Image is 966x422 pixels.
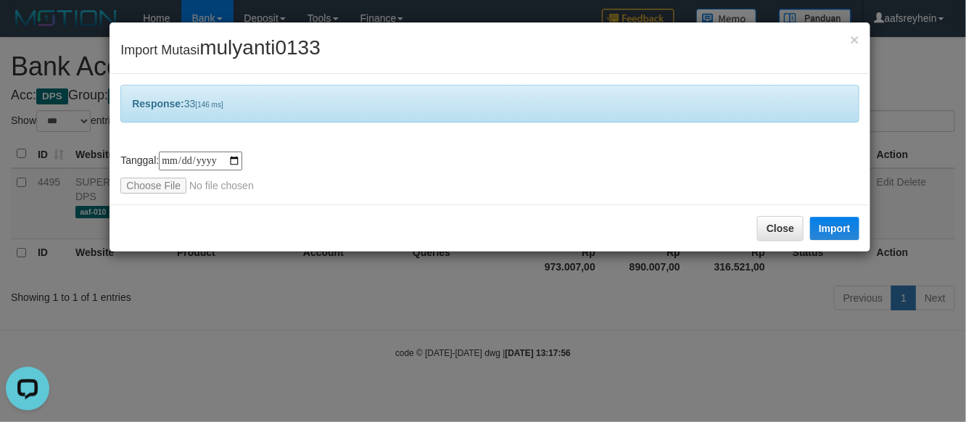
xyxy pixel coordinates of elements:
button: Close [757,216,804,241]
span: Import Mutasi [120,43,321,57]
div: 33 [120,85,859,123]
button: Close [850,32,859,47]
span: × [850,31,859,48]
b: Response: [132,98,184,109]
button: Import [810,217,859,240]
div: Tanggal: [120,152,859,194]
span: [146 ms] [195,101,223,109]
button: Open LiveChat chat widget [6,6,49,49]
span: mulyanti0133 [199,36,321,59]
